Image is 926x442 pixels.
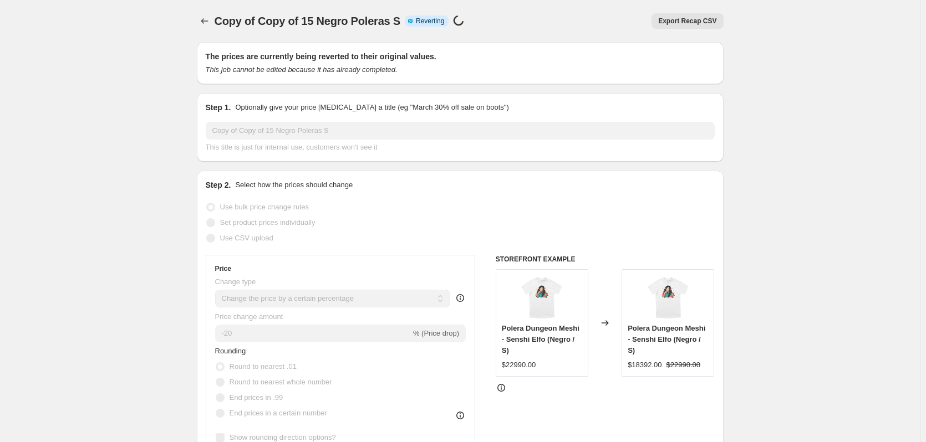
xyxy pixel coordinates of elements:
span: Polera Dungeon Meshi - Senshi Elfo (Negro / S) [502,324,579,354]
span: Show rounding direction options? [230,433,336,441]
strike: $22990.00 [666,359,700,371]
span: Round to nearest whole number [230,378,332,386]
div: $18392.00 [628,359,662,371]
span: Use bulk price change rules [220,203,309,211]
p: Select how the prices should change [235,179,353,191]
img: 20_e0921ee0-0659-4666-a1b0-707f2eab8681_80x.webp [646,275,690,320]
p: Optionally give your price [MEDICAL_DATA] a title (eg "March 30% off sale on boots") [235,102,508,113]
img: 20_e0921ee0-0659-4666-a1b0-707f2eab8681_80x.webp [520,275,564,320]
h6: STOREFRONT EXAMPLE [496,255,715,264]
input: 30% off holiday sale [206,122,715,140]
div: help [455,292,466,304]
button: Price change jobs [197,13,212,29]
span: Reverting [416,17,444,25]
span: Rounding [215,347,246,355]
span: Use CSV upload [220,234,273,242]
h2: Step 1. [206,102,231,113]
span: Set product prices individually [220,218,316,227]
span: Export Recap CSV [658,17,716,25]
span: Round to nearest .01 [230,362,297,371]
input: -15 [215,325,411,342]
h3: Price [215,264,231,273]
span: Change type [215,277,256,286]
button: Export Recap CSV [652,13,723,29]
span: Price change amount [215,312,283,321]
div: $22990.00 [502,359,536,371]
h2: The prices are currently being reverted to their original values. [206,51,715,62]
span: End prices in a certain number [230,409,327,417]
h2: Step 2. [206,179,231,191]
i: This job cannot be edited because it has already completed. [206,65,398,74]
span: % (Price drop) [413,329,459,337]
span: Polera Dungeon Meshi - Senshi Elfo (Negro / S) [628,324,705,354]
span: Copy of Copy of 15 Negro Poleras S [215,15,401,27]
span: End prices in .99 [230,393,283,402]
span: This title is just for internal use, customers won't see it [206,143,378,151]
